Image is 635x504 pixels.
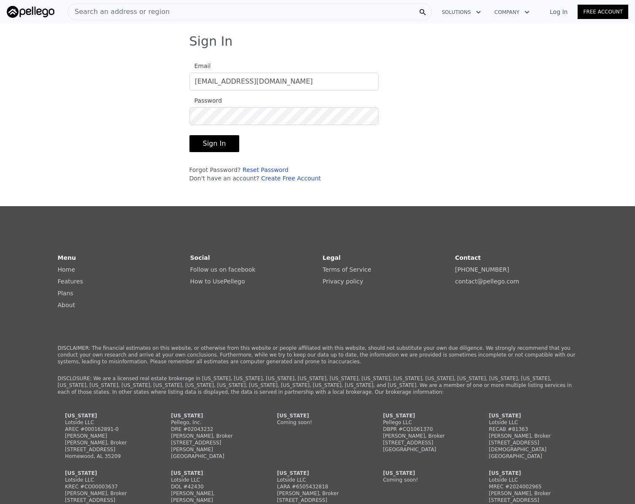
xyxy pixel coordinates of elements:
[58,266,75,273] a: Home
[277,483,358,490] div: LARA #6505432818
[277,497,358,504] div: [STREET_ADDRESS]
[65,497,146,504] div: [STREET_ADDRESS]
[171,477,252,483] div: Lotside LLC
[455,266,509,273] a: [PHONE_NUMBER]
[65,483,146,490] div: KREC #CO00003637
[261,175,321,182] a: Create Free Account
[171,490,252,504] div: [PERSON_NAME], [PERSON_NAME]
[455,278,519,285] a: contact@pellego.com
[65,470,146,477] div: [US_STATE]
[277,412,358,419] div: [US_STATE]
[383,470,464,477] div: [US_STATE]
[489,439,570,453] div: [STREET_ADDRESS][DEMOGRAPHIC_DATA]
[488,5,536,20] button: Company
[65,446,146,453] div: [STREET_ADDRESS]
[190,254,210,261] strong: Social
[277,470,358,477] div: [US_STATE]
[489,426,570,433] div: RECAB #81363
[189,135,240,152] button: Sign In
[540,8,578,16] a: Log In
[171,470,252,477] div: [US_STATE]
[65,490,146,497] div: [PERSON_NAME], Broker
[65,453,146,460] div: Homewood, AL 35209
[171,483,252,490] div: DOL #42430
[65,419,146,426] div: Lotside LLC
[383,426,464,433] div: DBPR #CQ1061370
[58,302,75,308] a: About
[323,278,363,285] a: Privacy policy
[277,490,358,497] div: [PERSON_NAME], Broker
[383,412,464,419] div: [US_STATE]
[171,439,252,453] div: [STREET_ADDRESS][PERSON_NAME]
[171,419,252,426] div: Pellego, Inc.
[7,6,54,18] img: Pellego
[58,278,83,285] a: Features
[455,254,481,261] strong: Contact
[489,483,570,490] div: MREC #2024002965
[489,490,570,497] div: [PERSON_NAME], Broker
[189,34,446,49] h3: Sign In
[190,278,245,285] a: How to UsePellego
[383,439,464,446] div: [STREET_ADDRESS]
[189,63,211,69] span: Email
[65,412,146,419] div: [US_STATE]
[578,5,628,19] a: Free Account
[489,433,570,439] div: [PERSON_NAME], Broker
[323,254,341,261] strong: Legal
[65,426,146,433] div: AREC #000162891-0
[58,290,73,297] a: Plans
[171,453,252,460] div: [GEOGRAPHIC_DATA]
[323,266,371,273] a: Terms of Service
[489,419,570,426] div: Lotside LLC
[489,477,570,483] div: Lotside LLC
[383,419,464,426] div: Pellego LLC
[68,7,170,17] span: Search an address or region
[190,266,256,273] a: Follow us on facebook
[489,453,570,460] div: [GEOGRAPHIC_DATA]
[189,107,378,125] input: Password
[189,166,378,183] div: Forgot Password? Don't have an account?
[383,477,464,483] div: Coming soon!
[383,433,464,439] div: [PERSON_NAME], Broker
[171,426,252,433] div: DRE #02043232
[65,477,146,483] div: Lotside LLC
[65,433,146,446] div: [PERSON_NAME] [PERSON_NAME], Broker
[189,73,378,90] input: Email
[171,433,252,439] div: [PERSON_NAME], Broker
[489,470,570,477] div: [US_STATE]
[58,345,578,365] p: DISCLAIMER: The financial estimates on this website, or otherwise from this website or people aff...
[489,412,570,419] div: [US_STATE]
[171,412,252,419] div: [US_STATE]
[189,97,222,104] span: Password
[277,419,358,426] div: Coming soon!
[58,375,578,395] p: DISCLOSURE: We are a licensed real estate brokerage in [US_STATE], [US_STATE], [US_STATE], [US_ST...
[435,5,488,20] button: Solutions
[58,254,76,261] strong: Menu
[277,477,358,483] div: Lotside LLC
[383,446,464,453] div: [GEOGRAPHIC_DATA]
[243,166,289,173] a: Reset Password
